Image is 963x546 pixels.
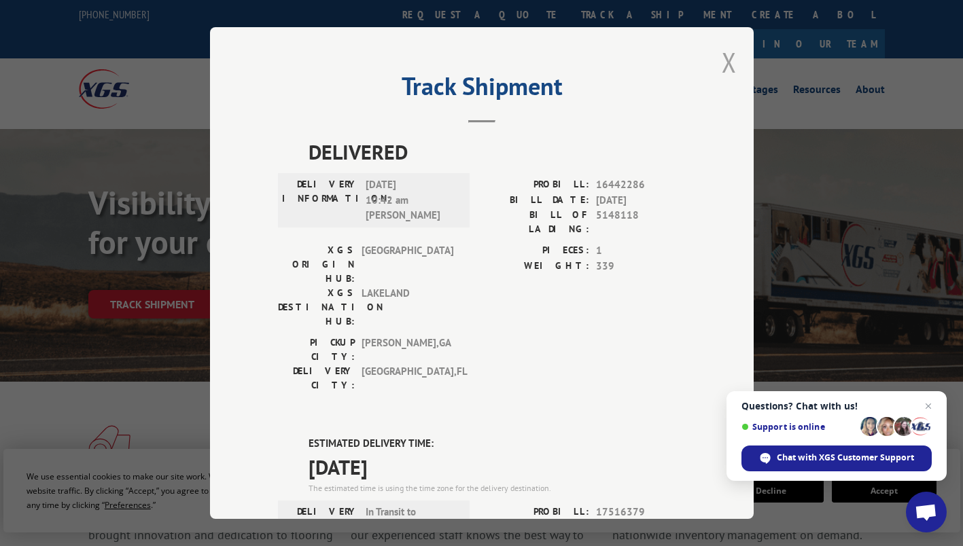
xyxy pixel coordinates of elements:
[362,286,453,329] span: LAKELAND
[482,243,589,259] label: PIECES:
[741,445,932,471] span: Chat with XGS Customer Support
[309,482,686,494] div: The estimated time is using the time zone for the delivery destination.
[482,505,589,520] label: PROBILL:
[596,259,686,274] span: 339
[741,422,856,432] span: Support is online
[482,177,589,193] label: PROBILL:
[278,77,686,103] h2: Track Shipment
[362,335,453,364] span: [PERSON_NAME] , GA
[482,193,589,208] label: BILL DATE:
[596,208,686,236] span: 5148118
[362,243,453,286] span: [GEOGRAPHIC_DATA]
[906,492,947,532] a: Open chat
[309,136,686,167] span: DELIVERED
[596,193,686,208] span: [DATE]
[309,452,686,482] span: [DATE]
[278,286,355,329] label: XGS DESTINATION HUB:
[278,243,355,286] label: XGS ORIGIN HUB:
[777,452,914,464] span: Chat with XGS Customer Support
[482,259,589,274] label: WEIGHT:
[282,505,359,535] label: DELIVERY INFORMATION:
[596,177,686,193] span: 16442286
[309,436,686,452] label: ESTIMATED DELIVERY TIME:
[362,364,453,393] span: [GEOGRAPHIC_DATA] , FL
[282,177,359,223] label: DELIVERY INFORMATION:
[596,243,686,259] span: 1
[596,505,686,520] span: 17516379
[722,44,737,80] button: Close modal
[741,401,932,412] span: Questions? Chat with us!
[278,335,355,364] label: PICKUP CITY:
[278,364,355,393] label: DELIVERY CITY:
[482,208,589,236] label: BILL OF LADING:
[366,177,457,223] span: [DATE] 10:42 am [PERSON_NAME]
[366,505,457,535] span: In Transit to Destination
